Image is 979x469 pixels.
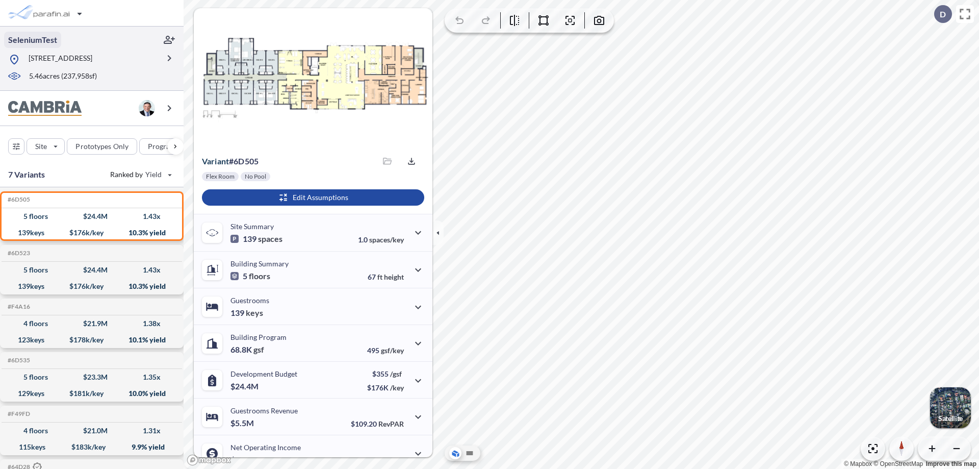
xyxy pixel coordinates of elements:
[873,460,923,467] a: OpenStreetMap
[202,189,424,206] button: Edit Assumptions
[202,156,229,166] span: Variant
[75,141,128,152] p: Prototypes Only
[245,172,266,181] p: No Pool
[29,71,97,82] p: 5.46 acres ( 237,958 sf)
[139,100,155,116] img: user logo
[6,303,30,310] h5: Click to copy the code
[202,156,259,166] p: # 6d505
[6,250,30,257] h5: Click to copy the code
[230,381,260,391] p: $24.4M
[230,443,301,452] p: Net Operating Income
[230,406,298,415] p: Guestrooms Revenue
[139,138,194,155] button: Program
[258,234,282,244] span: spaces
[27,138,65,155] button: Site
[206,172,235,181] p: Flex Room
[230,344,264,355] p: 68.8K
[384,273,404,281] span: height
[148,141,176,152] p: Program
[368,273,404,281] p: 67
[230,369,297,378] p: Development Budget
[230,296,269,305] p: Guestrooms
[6,410,30,417] h5: Click to copy the code
[230,455,255,465] p: $2.5M
[463,447,476,459] button: Site Plan
[360,456,404,465] p: 45.0%
[187,454,231,466] a: Mapbox homepage
[390,369,402,378] span: /gsf
[351,419,404,428] p: $109.20
[67,138,137,155] button: Prototypes Only
[8,168,45,181] p: 7 Variants
[8,34,57,45] p: SeleniumTest
[378,419,404,428] span: RevPAR
[390,383,404,392] span: /key
[381,456,404,465] span: margin
[230,418,255,428] p: $5.5M
[102,166,178,183] button: Ranked by Yield
[6,196,30,203] h5: Click to copy the code
[369,235,404,244] span: spaces/key
[367,383,404,392] p: $176K
[6,357,30,364] h5: Click to copy the code
[367,346,404,355] p: 495
[8,101,82,116] img: BrandImage
[246,308,263,318] span: keys
[29,53,92,66] p: [STREET_ADDRESS]
[930,387,971,428] button: Switcher ImageSatellite
[230,259,289,268] p: Building Summary
[230,333,287,341] p: Building Program
[938,414,963,423] p: Satellite
[377,273,382,281] span: ft
[844,460,872,467] a: Mapbox
[367,369,404,378] p: $355
[253,344,264,355] span: gsf
[449,447,461,459] button: Aerial View
[230,234,282,244] p: 139
[249,271,270,281] span: floors
[230,222,274,231] p: Site Summary
[35,141,47,152] p: Site
[358,235,404,244] p: 1.0
[930,387,971,428] img: Switcher Image
[230,308,263,318] p: 139
[940,10,946,19] p: D
[293,192,348,203] p: Edit Assumptions
[230,271,270,281] p: 5
[145,169,162,180] span: Yield
[926,460,976,467] a: Improve this map
[381,346,404,355] span: gsf/key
